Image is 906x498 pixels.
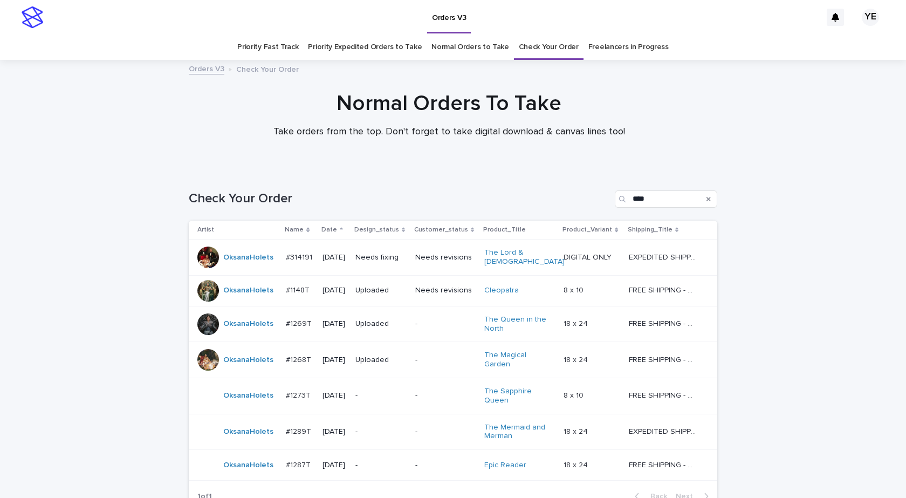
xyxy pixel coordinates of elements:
[355,391,407,400] p: -
[189,342,717,378] tr: OksanaHolets #1268T#1268T [DATE]Uploaded-The Magical Garden 18 x 2418 x 24 FREE SHIPPING - previe...
[285,224,304,236] p: Name
[22,6,43,28] img: stacker-logo-s-only.png
[415,461,476,470] p: -
[615,190,717,208] input: Search
[415,427,476,436] p: -
[564,317,590,329] p: 18 x 24
[588,35,669,60] a: Freelancers in Progress
[484,461,526,470] a: Epic Reader
[223,391,273,400] a: OksanaHolets
[286,389,313,400] p: #1273T
[286,284,312,295] p: #1148T
[355,319,407,329] p: Uploaded
[628,224,672,236] p: Shipping_Title
[355,461,407,470] p: -
[415,356,476,365] p: -
[519,35,579,60] a: Check Your Order
[197,224,214,236] p: Artist
[564,425,590,436] p: 18 x 24
[322,286,347,295] p: [DATE]
[483,224,526,236] p: Product_Title
[415,286,476,295] p: Needs revisions
[286,459,313,470] p: #1287T
[322,461,347,470] p: [DATE]
[484,351,552,369] a: The Magical Garden
[189,240,717,276] tr: OksanaHolets #314191#314191 [DATE]Needs fixingNeeds revisionsThe Lord & [DEMOGRAPHIC_DATA] DIGITA...
[223,427,273,436] a: OksanaHolets
[354,224,399,236] p: Design_status
[562,224,612,236] p: Product_Variant
[322,427,347,436] p: [DATE]
[431,35,509,60] a: Normal Orders to Take
[355,286,407,295] p: Uploaded
[564,389,586,400] p: 8 x 10
[862,9,879,26] div: YE
[286,251,314,262] p: #314191
[629,284,698,295] p: FREE SHIPPING - preview in 1-2 business days, after your approval delivery will take 5-10 b.d.
[415,253,476,262] p: Needs revisions
[564,251,614,262] p: DIGITAL ONLY
[189,378,717,414] tr: OksanaHolets #1273T#1273T [DATE]--The Sapphire Queen 8 x 108 x 10 FREE SHIPPING - preview in 1-2 ...
[286,425,313,436] p: #1289T
[321,224,337,236] p: Date
[484,286,519,295] a: Cleopatra
[629,251,698,262] p: EXPEDITED SHIPPING - preview in 1 business day; delivery up to 5 business days after your approval.
[223,253,273,262] a: OksanaHolets
[564,459,590,470] p: 18 x 24
[308,35,422,60] a: Priority Expedited Orders to Take
[355,253,407,262] p: Needs fixing
[629,425,698,436] p: EXPEDITED SHIPPING - preview in 1 business day; delivery up to 5 business days after your approval.
[564,284,586,295] p: 8 x 10
[189,191,610,207] h1: Check Your Order
[223,356,273,365] a: OksanaHolets
[189,62,224,74] a: Orders V3
[322,253,347,262] p: [DATE]
[286,317,314,329] p: #1269T
[629,317,698,329] p: FREE SHIPPING - preview in 1-2 business days, after your approval delivery will take 5-10 b.d.
[629,353,698,365] p: FREE SHIPPING - preview in 1-2 business days, after your approval delivery will take 5-10 b.d.
[355,356,407,365] p: Uploaded
[322,391,347,400] p: [DATE]
[629,389,698,400] p: FREE SHIPPING - preview in 1-2 business days, after your approval delivery will take 5-10 b.d.
[629,459,698,470] p: FREE SHIPPING - preview in 1-2 business days, after your approval delivery will take 5-10 days
[484,315,552,333] a: The Queen in the North
[223,461,273,470] a: OksanaHolets
[189,450,717,481] tr: OksanaHolets #1287T#1287T [DATE]--Epic Reader 18 x 2418 x 24 FREE SHIPPING - preview in 1-2 busin...
[414,224,468,236] p: Customer_status
[223,286,273,295] a: OksanaHolets
[237,35,298,60] a: Priority Fast Track
[234,126,665,138] p: Take orders from the top. Don't forget to take digital download & canvas lines too!
[322,319,347,329] p: [DATE]
[236,63,299,74] p: Check Your Order
[415,319,476,329] p: -
[286,353,313,365] p: #1268T
[484,423,552,441] a: The Mermaid and Merman
[564,353,590,365] p: 18 x 24
[484,387,552,405] a: The Sapphire Queen
[185,91,713,117] h1: Normal Orders To Take
[189,414,717,450] tr: OksanaHolets #1289T#1289T [DATE]--The Mermaid and Merman 18 x 2418 x 24 EXPEDITED SHIPPING - prev...
[322,356,347,365] p: [DATE]
[189,275,717,306] tr: OksanaHolets #1148T#1148T [DATE]UploadedNeeds revisionsCleopatra 8 x 108 x 10 FREE SHIPPING - pre...
[223,319,273,329] a: OksanaHolets
[415,391,476,400] p: -
[189,306,717,342] tr: OksanaHolets #1269T#1269T [DATE]Uploaded-The Queen in the North 18 x 2418 x 24 FREE SHIPPING - pr...
[484,248,565,267] a: The Lord & [DEMOGRAPHIC_DATA]
[355,427,407,436] p: -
